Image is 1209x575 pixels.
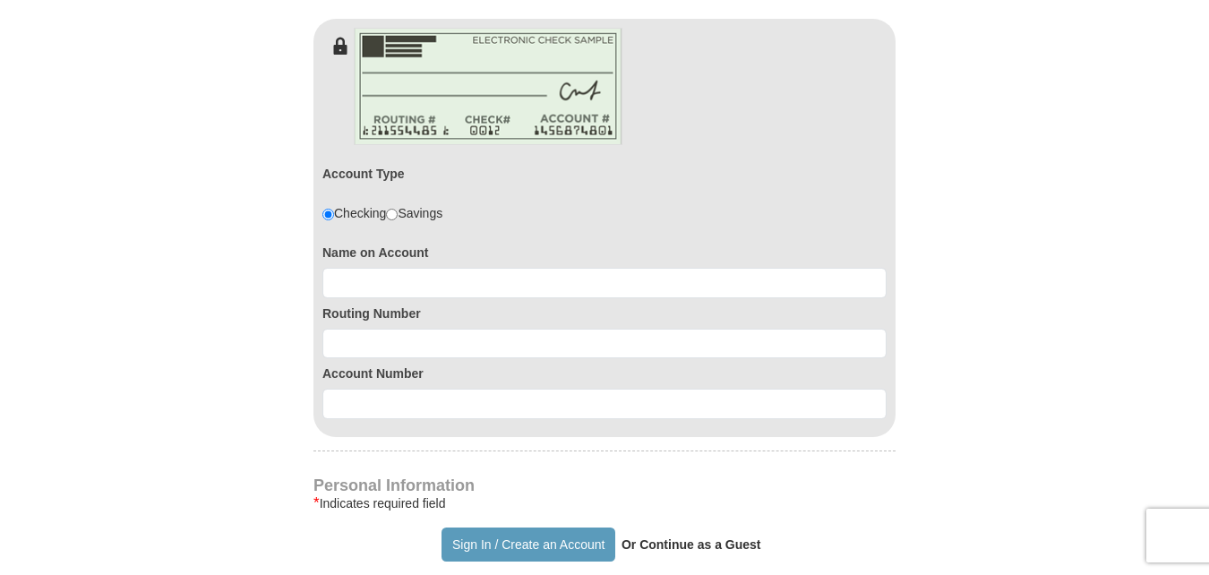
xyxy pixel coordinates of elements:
[442,528,614,562] button: Sign In / Create an Account
[622,537,761,552] strong: Or Continue as a Guest
[354,28,622,145] img: check-en.png
[313,493,896,514] div: Indicates required field
[322,305,887,322] label: Routing Number
[322,365,887,382] label: Account Number
[322,204,442,222] div: Checking Savings
[322,244,887,262] label: Name on Account
[322,165,405,183] label: Account Type
[313,478,896,493] h4: Personal Information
